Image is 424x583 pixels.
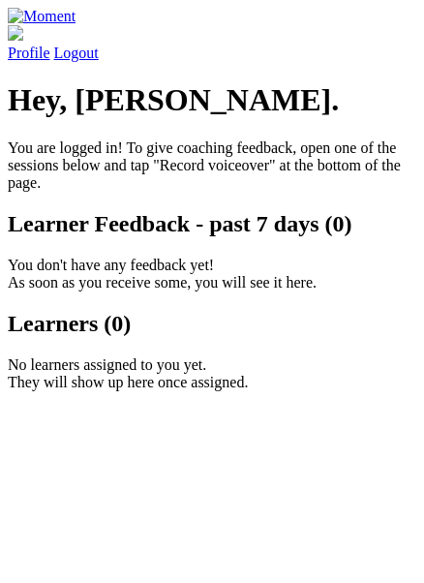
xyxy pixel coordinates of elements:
p: You don't have any feedback yet! As soon as you receive some, you will see it here. [8,257,416,291]
img: Moment [8,8,76,25]
a: Profile [8,25,416,61]
h2: Learner Feedback - past 7 days (0) [8,211,416,237]
h1: Hey, [PERSON_NAME]. [8,82,416,118]
h2: Learners (0) [8,311,416,337]
a: Logout [54,45,99,61]
p: No learners assigned to you yet. They will show up here once assigned. [8,356,416,391]
p: You are logged in! To give coaching feedback, open one of the sessions below and tap "Record voic... [8,139,416,192]
img: default_avatar-b4e2223d03051bc43aaaccfb402a43260a3f17acc7fafc1603fdf008d6cba3c9.png [8,25,23,41]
